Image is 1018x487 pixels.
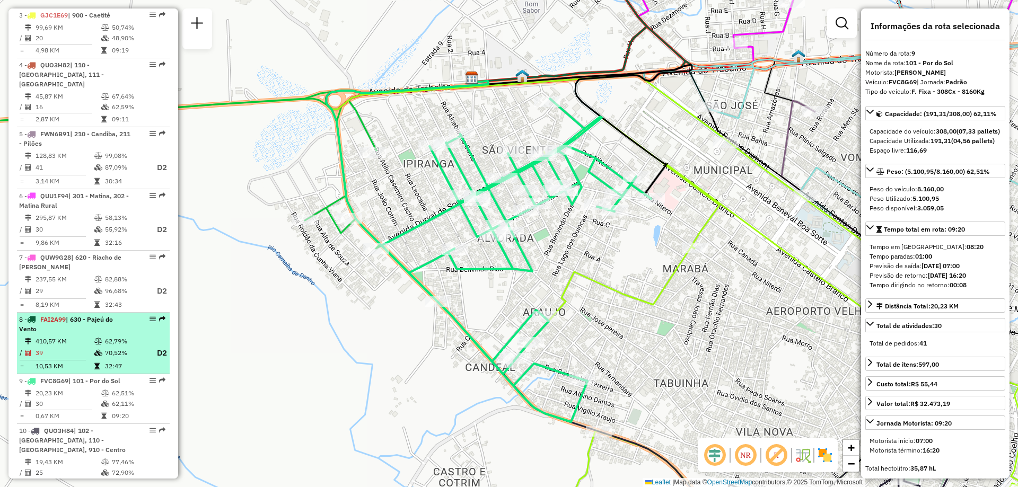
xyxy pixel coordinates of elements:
strong: 41 [919,339,927,347]
strong: 07:00 [916,437,933,445]
td: 30 [35,223,94,236]
td: 410,57 KM [35,336,94,347]
td: = [19,114,24,125]
td: = [19,299,24,310]
div: Total hectolitro: [865,464,1005,473]
strong: [PERSON_NAME] [894,68,946,76]
div: Total de pedidos: [870,339,1001,348]
i: % de utilização do peso [101,459,109,465]
span: Peso: (5.100,95/8.160,00) 62,51% [887,167,990,175]
span: Tempo total em rota: 09:20 [884,225,965,233]
i: Distância Total [25,338,31,344]
td: 72,90% [111,467,165,478]
i: % de utilização do peso [94,215,102,221]
i: % de utilização do peso [101,24,109,31]
div: Tipo do veículo: [865,87,1005,96]
strong: 16:20 [923,446,940,454]
span: FAI2A99 [40,315,66,323]
td: 237,55 KM [35,274,94,285]
div: Capacidade Utilizada: [870,136,1001,146]
em: Rota exportada [159,377,165,384]
td: 62,59% [111,102,165,112]
span: | 630 - Pajeú do Vento [19,315,113,333]
strong: FVC8G69 [889,78,917,86]
strong: 00:08 [950,281,967,289]
img: 400 UDC Full Guanambi [792,49,805,63]
i: Total de Atividades [25,288,31,294]
div: Previsão de saída: [870,261,1001,271]
i: Total de Atividades [25,350,31,356]
td: 4,98 KM [35,45,101,56]
em: Opções [150,254,156,260]
em: Rota exportada [159,427,165,433]
i: % de utilização da cubagem [101,35,109,41]
a: Total de atividades:30 [865,318,1005,332]
span: − [848,457,855,470]
td: / [19,223,24,236]
strong: 308,00 [936,127,956,135]
div: Tempo em [GEOGRAPHIC_DATA]: [870,242,1001,252]
i: Distância Total [25,459,31,465]
strong: R$ 55,44 [911,380,937,388]
td: 29 [35,285,94,298]
div: Motorista término: [870,446,1001,455]
div: Jornada Motorista: 09:20 [876,419,952,428]
div: Tempo paradas: [870,252,1001,261]
i: Tempo total em rota [101,413,107,419]
div: Espaço livre: [870,146,1001,155]
td: 295,87 KM [35,212,94,223]
i: Distância Total [25,215,31,221]
strong: 9 [911,49,915,57]
a: Zoom out [843,456,859,472]
a: Distância Total:20,23 KM [865,298,1005,313]
td: = [19,361,24,371]
td: 48,90% [111,33,165,43]
div: Total de atividades:30 [865,334,1005,352]
span: 9 - [19,377,120,385]
i: % de utilização do peso [94,153,102,159]
a: Zoom in [843,440,859,456]
td: 32:16 [104,237,147,248]
strong: 5.100,95 [912,194,939,202]
strong: 191,31 [931,137,951,145]
span: 10 - [19,427,126,454]
i: % de utilização do peso [101,390,109,396]
i: Tempo total em rota [94,178,100,184]
td: 30:34 [104,176,147,187]
i: % de utilização da cubagem [101,104,109,110]
a: Exibir filtros [831,13,853,34]
span: | 900 - Caetité [68,11,110,19]
div: Motorista início: [870,436,1001,446]
strong: 01:00 [915,252,932,260]
em: Rota exportada [159,130,165,137]
td: 62,11% [111,399,165,409]
span: Peso do veículo: [870,185,944,193]
div: Veículo: [865,77,1005,87]
strong: 597,00 [918,360,939,368]
span: | 301 - Matina, 302 - Matina Rural [19,192,129,209]
strong: R$ 32.473,19 [910,400,950,408]
i: Tempo total em rota [101,116,107,122]
i: % de utilização da cubagem [94,164,102,171]
em: Opções [150,192,156,199]
td: = [19,45,24,56]
a: Custo total:R$ 55,44 [865,376,1005,391]
span: Capacidade: (191,31/308,00) 62,11% [885,110,997,118]
i: Tempo total em rota [94,302,100,308]
span: QUO3H84 [44,427,74,435]
td: 77,46% [111,457,165,467]
em: Opções [150,316,156,322]
td: 3,14 KM [35,176,94,187]
div: Peso: (5.100,95/8.160,00) 62,51% [865,180,1005,217]
strong: 3.059,05 [917,204,944,212]
div: Motorista: [865,68,1005,77]
span: QUW9G28 [40,253,71,261]
img: Guanambi FAD [515,69,529,83]
p: D2 [148,285,167,297]
td: 62,79% [104,336,147,347]
strong: [DATE] 16:20 [928,271,966,279]
td: 62,51% [111,388,165,399]
td: 9,86 KM [35,237,94,248]
span: | 101 - Por do Sol [68,377,120,385]
i: Tempo total em rota [101,47,107,54]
